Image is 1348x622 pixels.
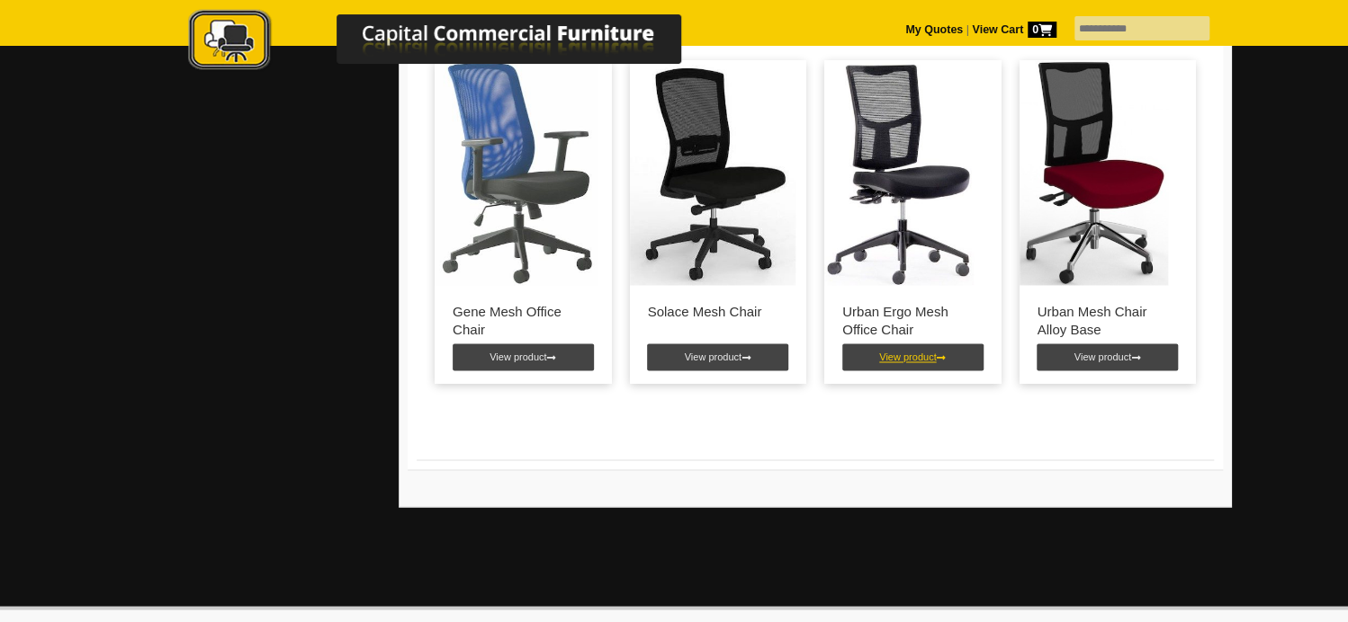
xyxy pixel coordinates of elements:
a: View product [453,343,594,370]
span: 0 [1028,22,1056,38]
img: Capital Commercial Furniture Logo [139,9,768,75]
p: Urban Ergo Mesh Office Chair [842,303,984,339]
img: Solace Mesh Chair [630,60,795,285]
a: My Quotes [905,23,963,36]
p: Urban Mesh Chair Alloy Base [1038,303,1179,339]
a: View product [1037,343,1178,370]
img: Urban Mesh Chair Alloy Base [1020,60,1169,285]
a: View product [647,343,788,370]
strong: View Cart [972,23,1056,36]
img: Urban Ergo Mesh Office Chair [824,60,974,285]
a: View Cart0 [969,23,1056,36]
img: Gene Mesh Office Chair [435,60,598,285]
a: Capital Commercial Furniture Logo [139,9,768,80]
p: Gene Mesh Office Chair [453,303,594,339]
a: View product [842,343,984,370]
p: Solace Mesh Chair [648,303,789,321]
